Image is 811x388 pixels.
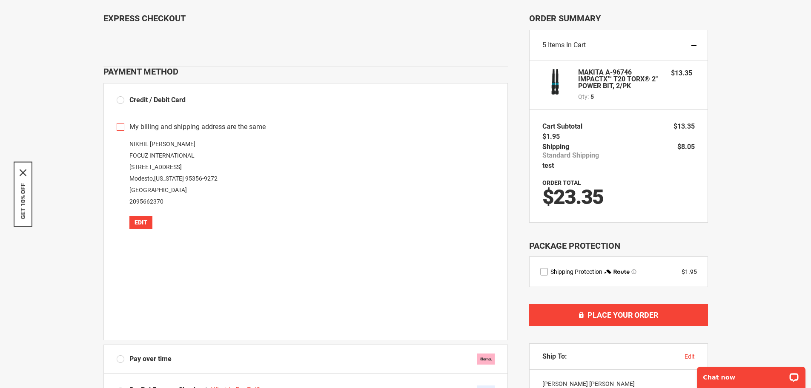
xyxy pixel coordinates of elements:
div: Payment Method [103,66,508,77]
span: Pay over time [129,354,172,364]
svg: close icon [20,169,26,176]
th: Cart Subtotal [542,121,587,132]
iframe: Secure payment input frame [115,231,496,340]
a: 2095662370 [129,198,163,205]
span: Shipping Protection [550,268,602,275]
span: Credit / Debit Card [129,96,186,104]
span: Edit [135,219,147,226]
button: edit [685,352,695,361]
div: $1.95 [682,267,697,276]
img: MAKITA A-96746 IMPACTX™ T20 TORX® 2″ POWER BIT, 2/PK [542,69,568,95]
span: Place Your Order [587,310,658,319]
tbody: test [542,121,695,207]
span: Express Checkout [103,13,186,23]
span: 5 [542,41,546,49]
span: [US_STATE] [154,175,184,182]
span: $13.35 [673,122,695,130]
span: Qty [578,93,587,100]
div: Package Protection [529,240,708,252]
span: Order Summary [529,13,708,23]
strong: MAKITA A-96746 IMPACTX™ T20 TORX® 2″ POWER BIT, 2/PK [578,69,663,89]
span: Shipping [542,143,569,151]
span: $13.35 [671,69,692,77]
span: 5 [590,92,594,101]
button: GET 10% OFF [20,183,26,219]
button: Place Your Order [529,304,708,326]
img: klarna.svg [477,354,495,365]
span: Ship To: [542,352,567,361]
span: edit [685,353,695,360]
iframe: LiveChat chat widget [691,361,811,388]
span: Learn more [631,269,636,274]
button: Close [20,169,26,176]
span: $8.05 [677,143,695,151]
span: My billing and shipping address are the same [129,122,266,132]
iframe: Secure express checkout frame [102,33,510,57]
strong: Order Total [542,179,581,186]
div: NIKHIL [PERSON_NAME] FOCUZ INTERNATIONAL [STREET_ADDRESS] Modesto , 95356-9272 [GEOGRAPHIC_DATA] [117,138,495,229]
span: Items in Cart [548,41,586,49]
span: $23.35 [542,185,603,209]
span: $1.95 [542,132,560,141]
div: route shipping protection selector element [540,267,697,276]
span: Standard Shipping [542,151,599,160]
button: Edit [129,216,152,229]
